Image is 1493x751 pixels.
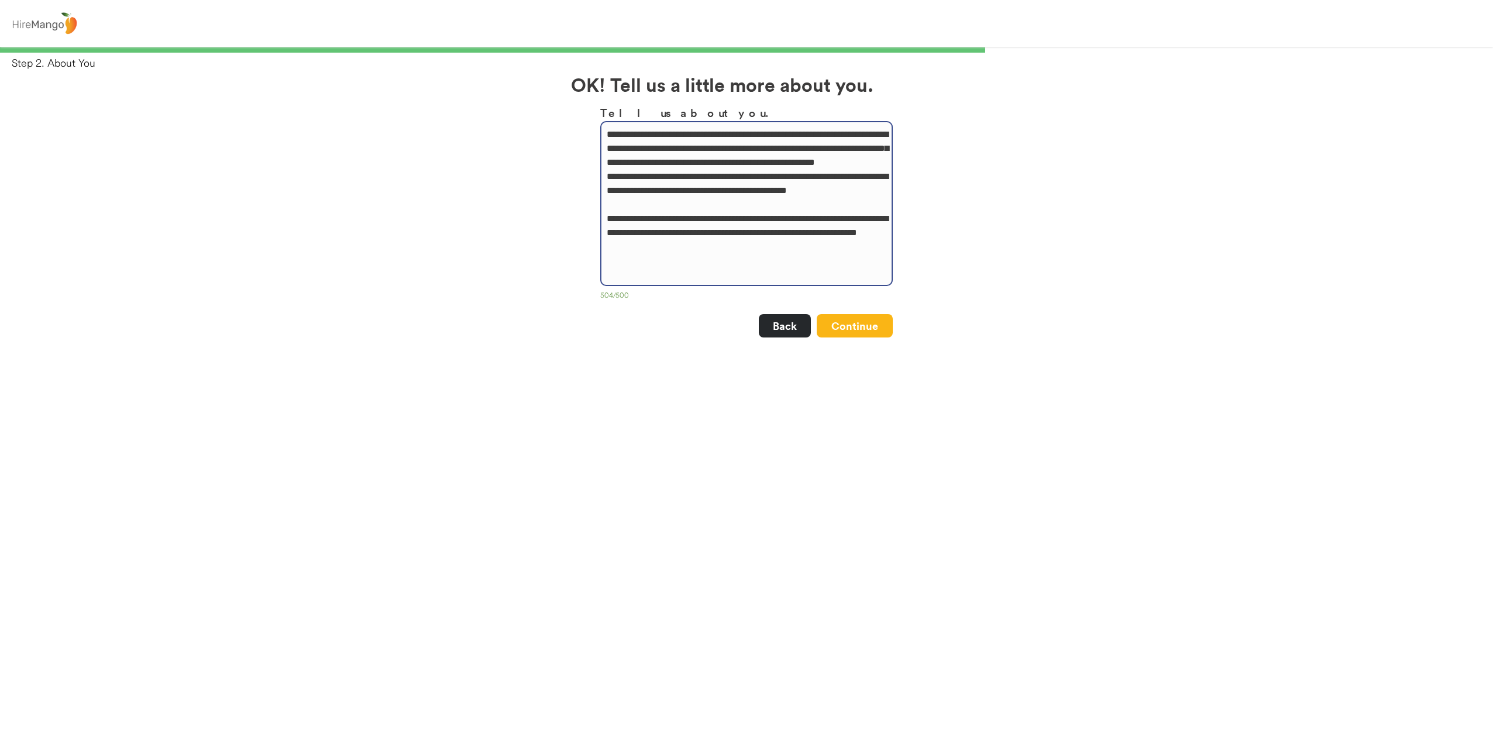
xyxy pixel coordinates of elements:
[571,70,922,98] h2: OK! Tell us a little more about you.
[600,291,893,302] div: 504/500
[12,56,1493,70] div: Step 2. About You
[817,314,893,337] button: Continue
[2,47,1491,53] div: 66%
[759,314,811,337] button: Back
[600,104,893,121] h3: Tell us about you.
[9,10,80,37] img: logo%20-%20hiremango%20gray.png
